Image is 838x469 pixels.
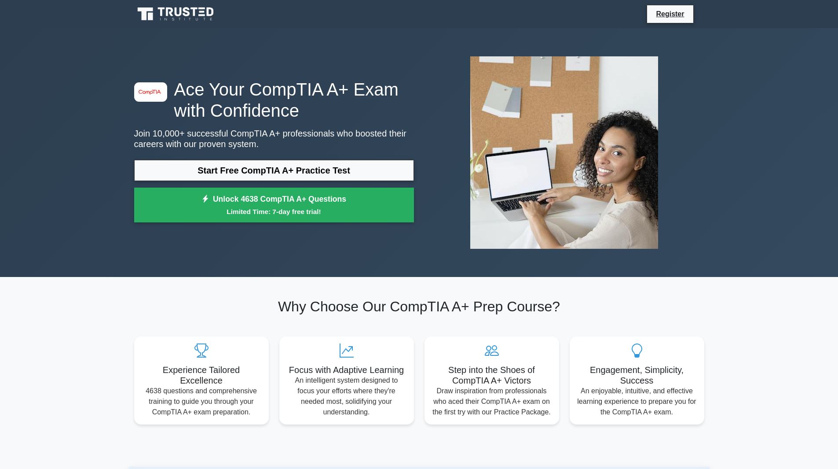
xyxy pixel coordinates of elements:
a: Register [651,8,689,19]
small: Limited Time: 7-day free trial! [145,207,403,217]
p: An intelligent system designed to focus your efforts where they're needed most, solidifying your ... [286,375,407,417]
h1: Ace Your CompTIA A+ Exam with Confidence [134,79,414,121]
h2: Why Choose Our CompTIA A+ Prep Course? [134,298,704,315]
p: 4638 questions and comprehensive training to guide you through your CompTIA A+ exam preparation. [141,386,262,417]
a: Unlock 4638 CompTIA A+ QuestionsLimited Time: 7-day free trial! [134,188,414,223]
p: An enjoyable, intuitive, and effective learning experience to prepare you for the CompTIA A+ exam. [577,386,697,417]
a: Start Free CompTIA A+ Practice Test [134,160,414,181]
p: Draw inspiration from professionals who aced their CompTIA A+ exam on the first try with our Prac... [432,386,552,417]
p: Join 10,000+ successful CompTIA A+ professionals who boosted their careers with our proven system. [134,128,414,149]
h5: Step into the Shoes of CompTIA A+ Victors [432,365,552,386]
h5: Focus with Adaptive Learning [286,365,407,375]
h5: Experience Tailored Excellence [141,365,262,386]
h5: Engagement, Simplicity, Success [577,365,697,386]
